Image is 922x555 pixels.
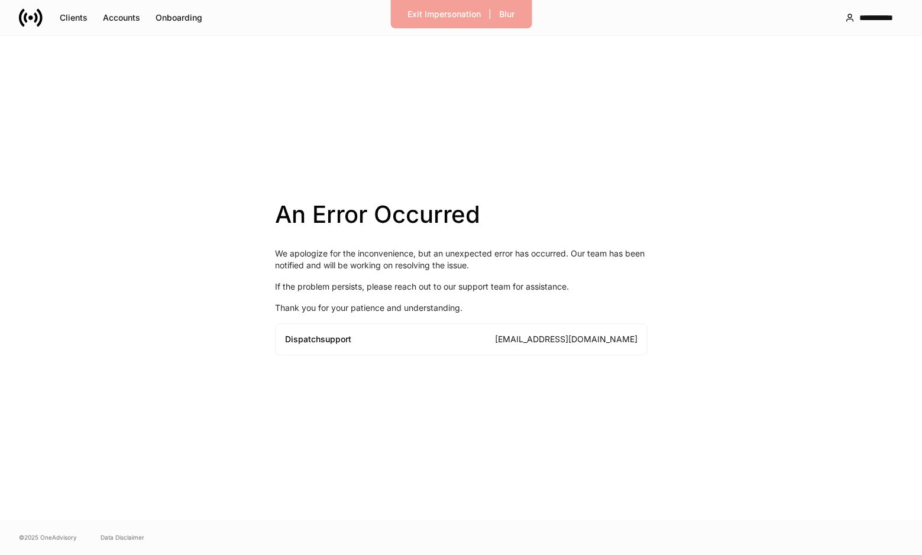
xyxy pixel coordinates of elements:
div: Exit Impersonation [407,8,481,20]
button: Exit Impersonation [400,5,489,24]
div: Dispatch support [285,333,351,345]
div: Blur [499,8,515,20]
a: [EMAIL_ADDRESS][DOMAIN_NAME] [495,334,638,344]
span: © 2025 OneAdvisory [19,533,77,542]
div: Onboarding [156,12,202,24]
div: Accounts [103,12,140,24]
button: Clients [52,8,95,27]
button: Onboarding [148,8,210,27]
a: Data Disclaimer [101,533,144,542]
p: Thank you for your patience and understanding. [275,302,648,323]
div: Clients [60,12,88,24]
h2: An Error Occurred [275,200,648,248]
button: Accounts [95,8,148,27]
p: If the problem persists, please reach out to our support team for assistance. [275,281,648,302]
p: We apologize for the inconvenience, but an unexpected error has occurred. Our team has been notif... [275,248,648,281]
button: Blur [491,5,522,24]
